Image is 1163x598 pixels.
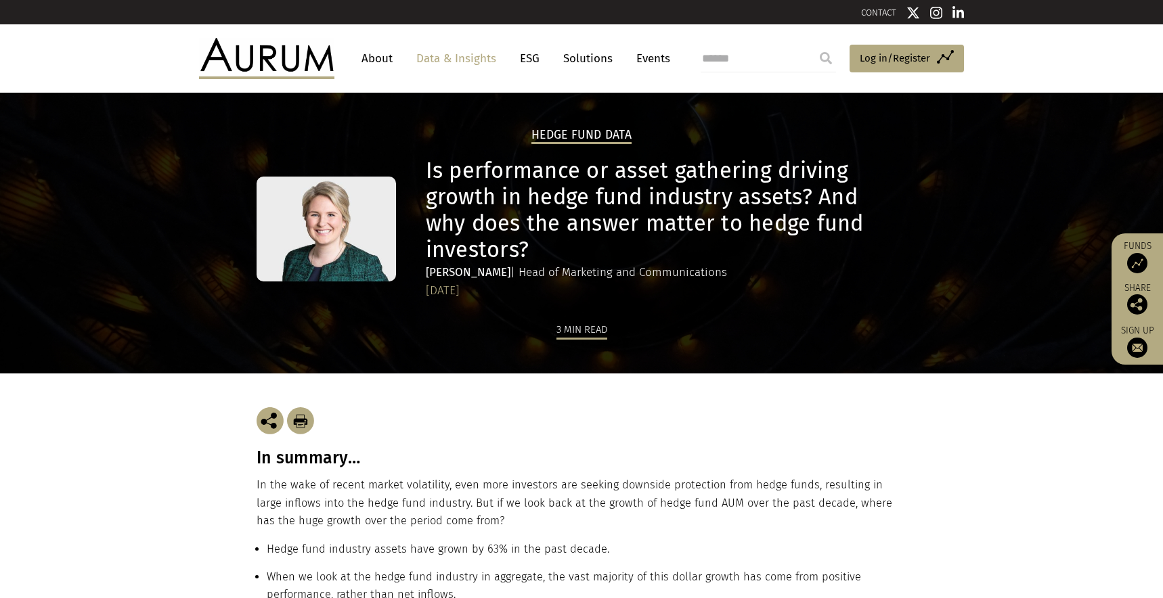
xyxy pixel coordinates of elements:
[556,46,619,71] a: Solutions
[861,7,896,18] a: CONTACT
[1118,283,1156,315] div: Share
[1127,253,1147,273] img: Access Funds
[287,407,314,434] img: Download Article
[257,448,906,468] h3: In summary…
[257,476,906,530] p: In the wake of recent market volatility, even more investors are seeking downside protection from...
[1127,338,1147,358] img: Sign up to our newsletter
[267,540,906,568] li: Hedge fund industry assets have grown by 63% in the past decade.
[1118,240,1156,273] a: Funds
[426,263,903,281] div: | Head of Marketing and Communications
[850,45,964,73] a: Log in/Register
[630,46,670,71] a: Events
[531,128,632,144] h2: Hedge Fund Data
[952,6,965,20] img: Linkedin icon
[556,321,607,340] div: 3 min read
[906,6,920,20] img: Twitter icon
[513,46,546,71] a: ESG
[860,50,930,66] span: Log in/Register
[199,38,334,78] img: Aurum
[1118,325,1156,358] a: Sign up
[257,407,284,434] img: Share this post
[930,6,942,20] img: Instagram icon
[1127,294,1147,315] img: Share this post
[410,46,503,71] a: Data & Insights
[426,265,510,279] strong: [PERSON_NAME]
[355,46,399,71] a: About
[426,281,903,300] div: [DATE]
[426,158,903,263] h1: Is performance or asset gathering driving growth in hedge fund industry assets? And why does the ...
[812,45,839,72] input: Submit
